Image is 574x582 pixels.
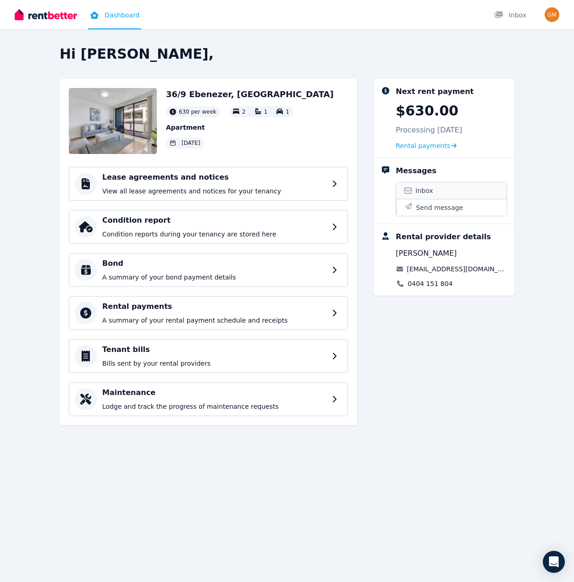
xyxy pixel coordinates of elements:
img: Property Url [69,88,157,154]
span: [DATE] [182,139,200,147]
h4: Maintenance [102,387,326,398]
h2: Hi [PERSON_NAME], [60,46,514,62]
div: Inbox [494,11,526,20]
p: Lodge and track the progress of maintenance requests [102,402,326,411]
span: 1 [264,109,268,115]
button: Send message [396,199,507,216]
span: 2 [242,109,246,115]
p: A summary of your bond payment details [102,273,326,282]
a: Inbox [396,182,507,199]
span: 630 per week [179,108,216,115]
div: Rental provider details [396,231,491,242]
div: Open Intercom Messenger [543,551,565,573]
a: [EMAIL_ADDRESS][DOMAIN_NAME] [407,264,507,274]
p: A summary of your rental payment schedule and receipts [102,316,326,325]
img: RentBetter [15,8,77,22]
img: George McArdle [545,7,559,22]
p: Bills sent by your rental providers [102,359,326,368]
p: View all lease agreements and notices for your tenancy [102,187,326,196]
p: Condition reports during your tenancy are stored here [102,230,326,239]
h4: Rental payments [102,301,326,312]
h4: Condition report [102,215,326,226]
a: Rental payments [396,141,457,150]
h2: 36/9 Ebenezer, [GEOGRAPHIC_DATA] [166,88,334,101]
a: 0404 151 804 [408,279,453,288]
h4: Bond [102,258,326,269]
span: Rental payments [396,141,450,150]
span: 1 [286,109,289,115]
div: Messages [396,165,436,176]
span: Send message [416,203,463,212]
p: Processing [DATE] [396,125,462,136]
p: Apartment [166,123,334,132]
div: Next rent payment [396,86,474,97]
h4: Tenant bills [102,344,326,355]
span: [PERSON_NAME] [396,248,457,259]
p: $630.00 [396,103,458,119]
h4: Lease agreements and notices [102,172,326,183]
span: Inbox [415,186,433,195]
